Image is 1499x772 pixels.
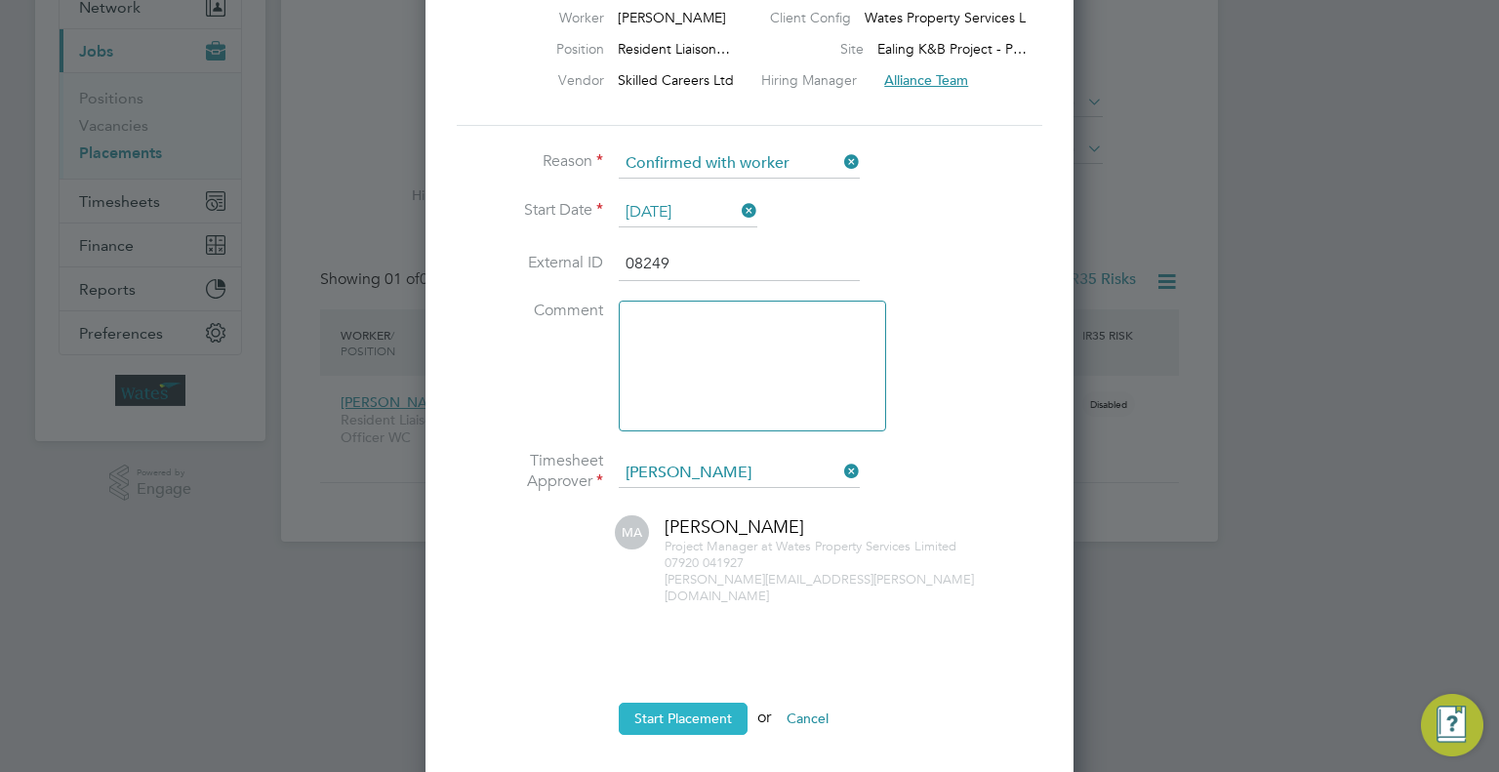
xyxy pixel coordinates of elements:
[618,9,726,26] span: [PERSON_NAME]
[786,40,864,58] label: Site
[1421,694,1483,756] button: Engage Resource Center
[457,703,1042,753] li: or
[497,71,604,89] label: Vendor
[665,571,974,604] span: [PERSON_NAME][EMAIL_ADDRESS][PERSON_NAME][DOMAIN_NAME]
[618,40,730,58] span: Resident Liaison…
[457,151,603,172] label: Reason
[665,515,804,538] span: [PERSON_NAME]
[618,71,734,89] span: Skilled Careers Ltd
[457,200,603,221] label: Start Date
[457,451,603,492] label: Timesheet Approver
[771,703,844,734] button: Cancel
[877,40,1027,58] span: Ealing K&B Project - P…
[884,71,968,89] span: Alliance Team
[457,301,603,321] label: Comment
[619,198,757,227] input: Select one
[776,538,956,554] span: Wates Property Services Limited
[619,703,748,734] button: Start Placement
[619,149,860,179] input: Select one
[761,71,871,89] label: Hiring Manager
[497,9,604,26] label: Worker
[497,40,604,58] label: Position
[865,9,1044,26] span: Wates Property Services Lt…
[619,459,860,488] input: Search for...
[457,253,603,273] label: External ID
[665,538,772,554] span: Project Manager at
[770,9,851,26] label: Client Config
[665,554,744,571] span: 07920 041927
[615,515,649,549] span: MA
